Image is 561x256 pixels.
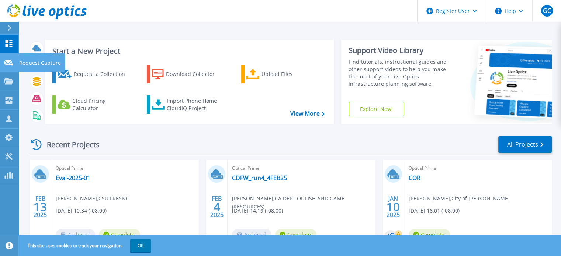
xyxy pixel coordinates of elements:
[290,110,324,117] a: View More
[72,97,131,112] div: Cloud Pricing Calculator
[232,164,371,172] span: Optical Prime
[409,229,450,240] span: Complete
[52,95,135,114] a: Cloud Pricing Calculator
[166,67,225,81] div: Download Collector
[409,174,420,182] a: COR
[349,46,454,55] div: Support Video Library
[409,164,547,172] span: Optical Prime
[262,67,321,81] div: Upload Files
[52,65,135,83] a: Request a Collection
[214,204,220,210] span: 4
[33,193,47,220] div: FEB 2025
[210,193,224,220] div: FEB 2025
[349,58,454,88] div: Find tutorials, instructional guides and other support videos to help you make the most of your L...
[147,65,229,83] a: Download Collector
[387,204,400,210] span: 10
[409,207,460,215] span: [DATE] 16:01 (-08:00)
[28,136,110,154] div: Recent Projects
[56,229,95,240] span: Archived
[409,194,510,203] span: [PERSON_NAME] , City of [PERSON_NAME]
[349,102,405,116] a: Explore Now!
[20,239,151,252] span: This site uses cookies to track your navigation.
[232,194,375,211] span: [PERSON_NAME] , CA DEPT OF FISH AND GAME (RESOURCES)
[73,67,132,81] div: Request a Collection
[543,8,551,14] span: GC
[498,136,552,153] a: All Projects
[19,53,61,73] p: Request Capture
[56,194,130,203] span: [PERSON_NAME] , CSU FRESNO
[232,229,271,240] span: Archived
[56,164,194,172] span: Optical Prime
[56,174,90,182] a: Eval-2025-01
[52,47,324,55] h3: Start a New Project
[130,239,151,252] button: OK
[232,174,287,182] a: CDFW_run4_4FEB25
[34,204,47,210] span: 13
[232,207,283,215] span: [DATE] 14:19 (-08:00)
[99,229,140,240] span: Complete
[241,65,323,83] a: Upload Files
[386,193,400,220] div: JAN 2025
[167,97,224,112] div: Import Phone Home CloudIQ Project
[275,229,316,240] span: Complete
[56,207,107,215] span: [DATE] 10:34 (-08:00)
